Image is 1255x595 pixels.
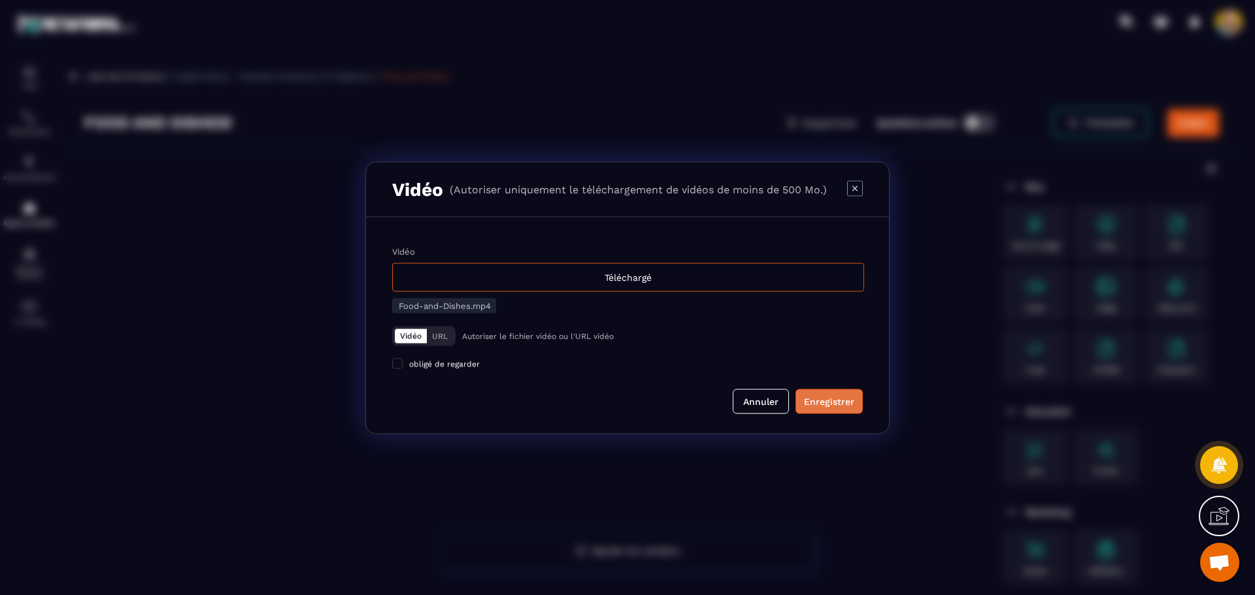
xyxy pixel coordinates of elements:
button: Annuler [733,389,789,413]
button: Vidéo [395,329,427,343]
span: Food-and-Dishes.mp4 [399,300,491,310]
div: Ouvrir le chat [1200,543,1239,582]
div: Téléchargé [392,263,864,291]
label: Vidéo [392,246,415,256]
h3: Vidéo [392,178,443,200]
button: Enregistrer [795,389,863,413]
p: (Autoriser uniquement le téléchargement de vidéos de moins de 500 Mo.) [450,183,827,195]
div: Enregistrer [804,394,854,408]
button: URL [427,329,453,343]
p: Autoriser le fichier vidéo ou l'URL vidéo [462,331,614,340]
span: obligé de regarder [409,359,480,368]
